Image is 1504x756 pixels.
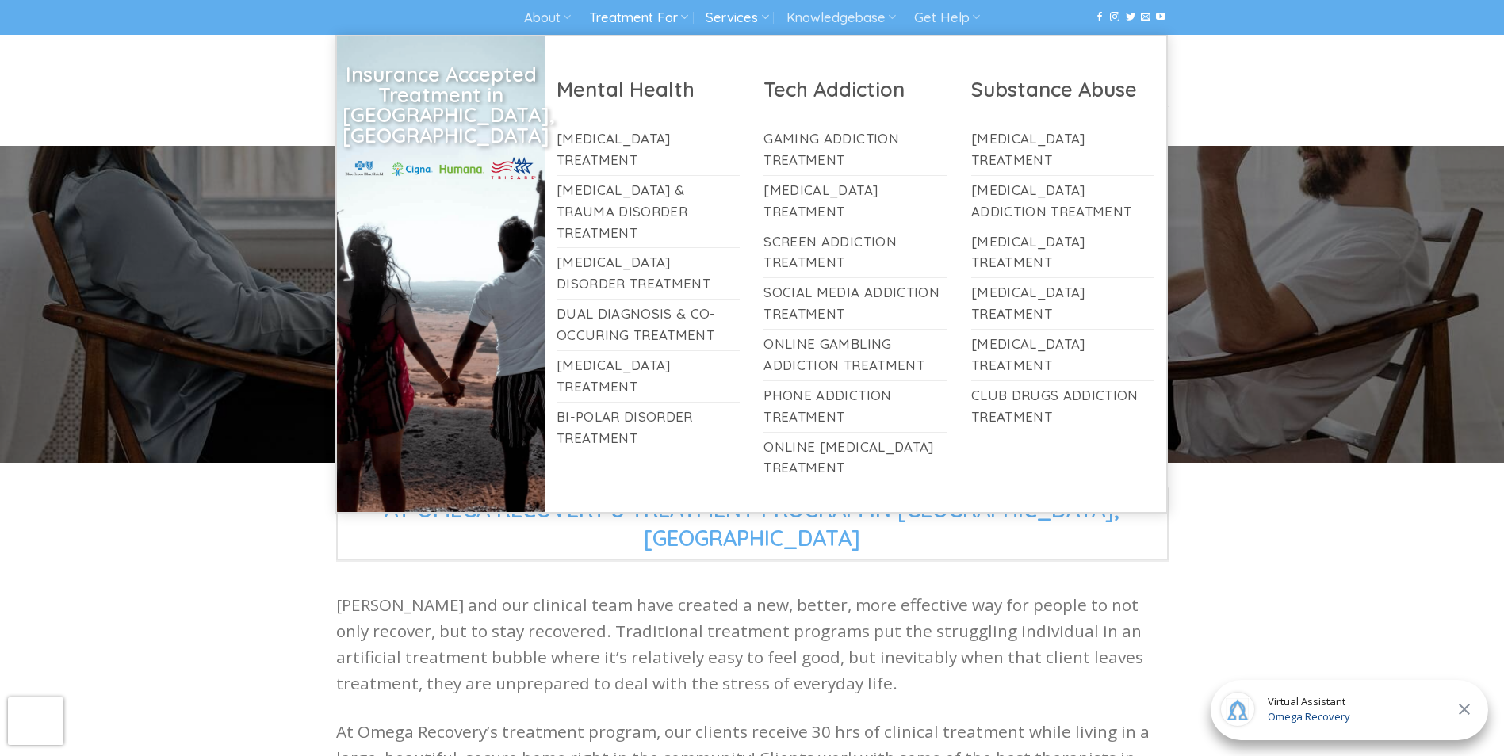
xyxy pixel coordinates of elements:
[971,381,1155,432] a: Club Drugs Addiction Treatment
[557,176,741,248] a: [MEDICAL_DATA] & Trauma Disorder Treatment
[557,248,741,299] a: [MEDICAL_DATA] Disorder Treatment
[336,592,1169,697] p: [PERSON_NAME] and our clinical team have created a new, better, more effective way for people to ...
[971,330,1155,380] a: [MEDICAL_DATA] Treatment
[524,3,571,32] a: About
[763,227,947,278] a: Screen Addiction Treatment
[763,330,947,380] a: Online Gambling Addiction Treatment
[557,300,741,350] a: Dual Diagnosis & Co-Occuring Treatment
[1095,12,1104,23] a: Follow on Facebook
[763,278,947,329] a: Social Media Addiction Treatment
[557,76,741,102] h2: Mental Health
[589,3,688,32] a: Treatment For
[971,76,1155,102] h2: Substance Abuse
[557,124,741,175] a: [MEDICAL_DATA] Treatment
[557,403,741,453] a: Bi-Polar Disorder Treatment
[763,124,947,175] a: Gaming Addiction Treatment
[971,124,1155,175] a: [MEDICAL_DATA] Treatment
[336,488,1169,560] span: At Omega Recovery’s Treatment Program in [GEOGRAPHIC_DATA],[GEOGRAPHIC_DATA]
[971,278,1155,329] a: [MEDICAL_DATA] Treatment
[786,3,896,32] a: Knowledgebase
[557,351,741,402] a: [MEDICAL_DATA] Treatment
[343,64,539,145] h2: Insurance Accepted Treatment in [GEOGRAPHIC_DATA], [GEOGRAPHIC_DATA]
[1141,12,1150,23] a: Send us an email
[763,433,947,483] a: Online [MEDICAL_DATA] Treatment
[1126,12,1135,23] a: Follow on Twitter
[763,381,947,432] a: Phone Addiction Treatment
[706,3,768,32] a: Services
[1110,12,1119,23] a: Follow on Instagram
[763,176,947,227] a: [MEDICAL_DATA] Treatment
[763,76,947,102] h2: Tech Addiction
[971,227,1155,278] a: [MEDICAL_DATA] Treatment
[324,291,1181,311] p: Get ongoing support in your journey to recovery with partial hospitalization treatment at Omega R...
[971,176,1155,227] a: [MEDICAL_DATA] Addiction Treatment
[914,3,980,32] a: Get Help
[1156,12,1165,23] a: Follow on YouTube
